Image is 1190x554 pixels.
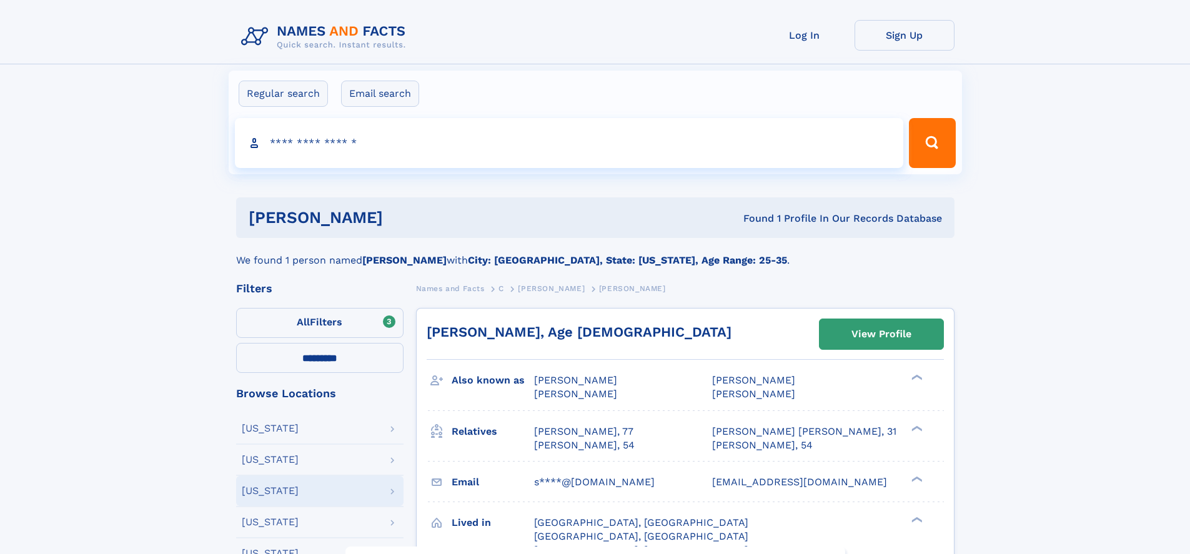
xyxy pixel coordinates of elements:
[468,254,787,266] b: City: [GEOGRAPHIC_DATA], State: [US_STATE], Age Range: 25-35
[239,81,328,107] label: Regular search
[249,210,563,225] h1: [PERSON_NAME]
[341,81,419,107] label: Email search
[563,212,942,225] div: Found 1 Profile In Our Records Database
[236,388,404,399] div: Browse Locations
[599,284,666,293] span: [PERSON_NAME]
[908,373,923,382] div: ❯
[427,324,731,340] a: [PERSON_NAME], Age [DEMOGRAPHIC_DATA]
[534,388,617,400] span: [PERSON_NAME]
[534,374,617,386] span: [PERSON_NAME]
[498,284,504,293] span: C
[851,320,911,349] div: View Profile
[362,254,447,266] b: [PERSON_NAME]
[712,388,795,400] span: [PERSON_NAME]
[712,438,813,452] a: [PERSON_NAME], 54
[908,475,923,483] div: ❯
[534,438,635,452] a: [PERSON_NAME], 54
[242,486,299,496] div: [US_STATE]
[712,476,887,488] span: [EMAIL_ADDRESS][DOMAIN_NAME]
[855,20,954,51] a: Sign Up
[712,425,896,438] a: [PERSON_NAME] [PERSON_NAME], 31
[236,238,954,268] div: We found 1 person named with .
[235,118,904,168] input: search input
[755,20,855,51] a: Log In
[534,517,748,528] span: [GEOGRAPHIC_DATA], [GEOGRAPHIC_DATA]
[452,472,534,493] h3: Email
[242,423,299,433] div: [US_STATE]
[534,530,748,542] span: [GEOGRAPHIC_DATA], [GEOGRAPHIC_DATA]
[236,308,404,338] label: Filters
[908,424,923,432] div: ❯
[236,20,416,54] img: Logo Names and Facts
[712,374,795,386] span: [PERSON_NAME]
[518,280,585,296] a: [PERSON_NAME]
[242,455,299,465] div: [US_STATE]
[518,284,585,293] span: [PERSON_NAME]
[909,118,955,168] button: Search Button
[534,425,633,438] a: [PERSON_NAME], 77
[452,512,534,533] h3: Lived in
[820,319,943,349] a: View Profile
[908,515,923,523] div: ❯
[416,280,485,296] a: Names and Facts
[242,517,299,527] div: [US_STATE]
[452,370,534,391] h3: Also known as
[236,283,404,294] div: Filters
[297,316,310,328] span: All
[498,280,504,296] a: C
[452,421,534,442] h3: Relatives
